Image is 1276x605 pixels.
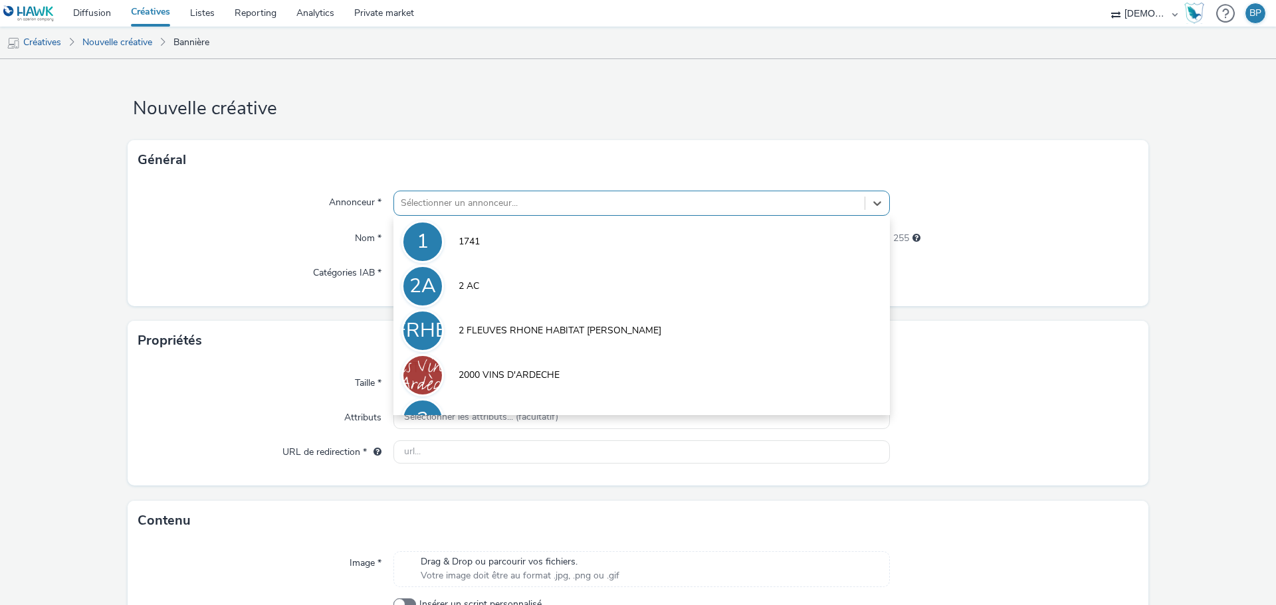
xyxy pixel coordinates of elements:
span: 2 FLEUVES RHONE HABITAT [PERSON_NAME] [459,324,661,337]
a: Bannière [167,27,216,58]
h3: Général [138,150,186,170]
h3: Contenu [138,511,191,531]
span: 255 [893,232,909,245]
label: Nom * [350,226,387,245]
span: Sélectionner les attributs... (facultatif) [404,412,558,423]
h1: Nouvelle créative [128,96,1148,122]
img: Hawk Academy [1184,3,1204,24]
a: Nouvelle créative [76,27,159,58]
label: Taille * [350,371,387,390]
div: 255 caractères maximum [912,232,920,245]
div: L'URL de redirection sera utilisée comme URL de validation avec certains SSP et ce sera l'URL de ... [367,446,381,459]
a: Hawk Academy [1184,3,1210,24]
span: 2000 VINS D'ARDECHE [459,369,560,382]
label: Catégories IAB * [308,261,387,280]
img: mobile [7,37,20,50]
span: 320x480_artisanat [459,413,536,426]
span: Drag & Drop ou parcourir vos fichiers. [421,555,619,568]
div: BP [1249,3,1261,23]
span: 2 AC [459,280,479,293]
label: Image * [344,551,387,570]
span: 1741 [459,235,480,248]
div: 3 [417,401,429,438]
div: 2FRHBV [383,312,463,349]
h3: Propriétés [138,331,202,351]
span: Votre image doit être au format .jpg, .png ou .gif [421,569,619,582]
div: 1 [417,223,429,260]
img: 2000 VINS D'ARDECHE [403,356,442,394]
label: Attributs [339,406,387,424]
div: 2A [409,268,436,305]
input: url... [393,440,890,464]
label: URL de redirection * [277,440,387,459]
label: Annonceur * [324,191,387,209]
img: undefined Logo [3,5,54,22]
